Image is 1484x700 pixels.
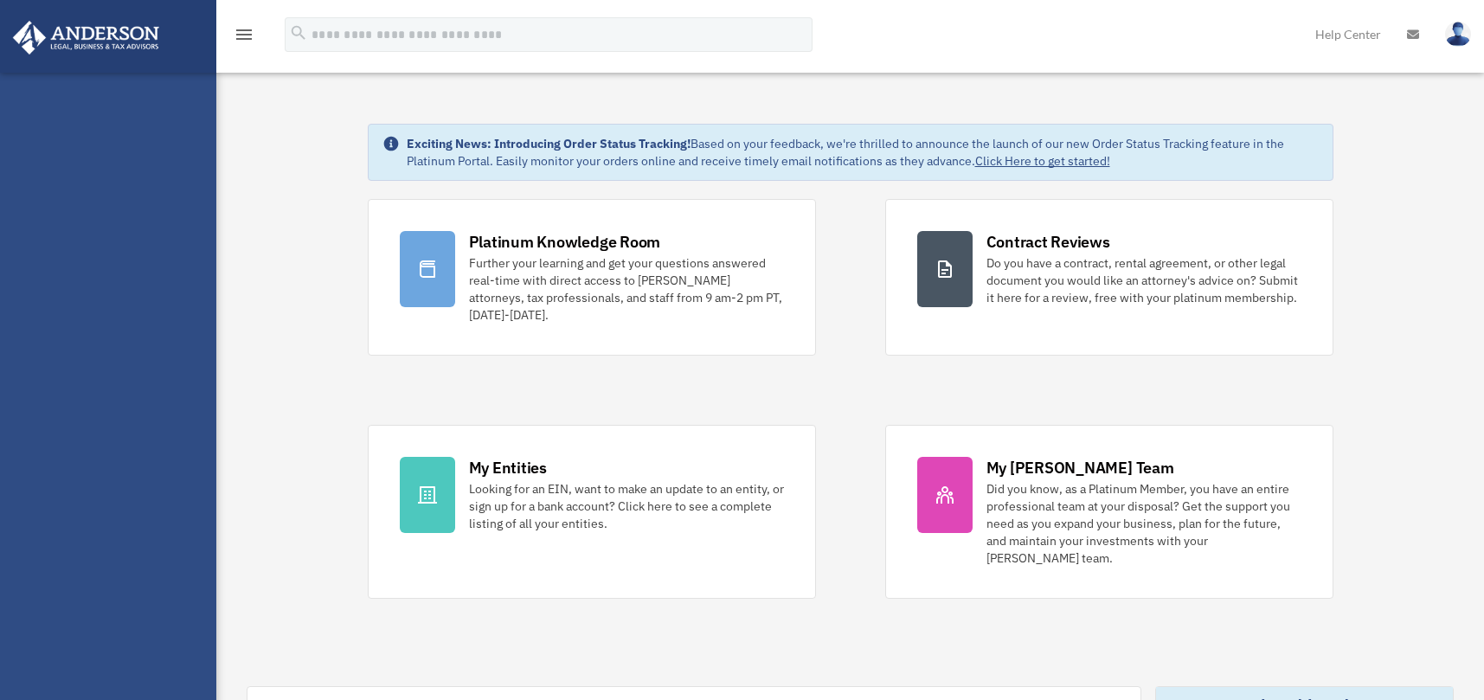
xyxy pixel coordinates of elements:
a: Contract Reviews Do you have a contract, rental agreement, or other legal document you would like... [885,199,1333,356]
a: Click Here to get started! [975,153,1110,169]
div: My Entities [469,457,547,478]
i: search [289,23,308,42]
div: Further your learning and get your questions answered real-time with direct access to [PERSON_NAM... [469,254,784,324]
div: Looking for an EIN, want to make an update to an entity, or sign up for a bank account? Click her... [469,480,784,532]
img: Anderson Advisors Platinum Portal [8,21,164,55]
a: My Entities Looking for an EIN, want to make an update to an entity, or sign up for a bank accoun... [368,425,816,599]
img: User Pic [1445,22,1471,47]
strong: Exciting News: Introducing Order Status Tracking! [407,136,691,151]
a: menu [234,30,254,45]
a: My [PERSON_NAME] Team Did you know, as a Platinum Member, you have an entire professional team at... [885,425,1333,599]
div: Did you know, as a Platinum Member, you have an entire professional team at your disposal? Get th... [986,480,1301,567]
div: Do you have a contract, rental agreement, or other legal document you would like an attorney's ad... [986,254,1301,306]
div: My [PERSON_NAME] Team [986,457,1174,478]
div: Platinum Knowledge Room [469,231,661,253]
div: Based on your feedback, we're thrilled to announce the launch of our new Order Status Tracking fe... [407,135,1319,170]
div: Contract Reviews [986,231,1110,253]
i: menu [234,24,254,45]
a: Platinum Knowledge Room Further your learning and get your questions answered real-time with dire... [368,199,816,356]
